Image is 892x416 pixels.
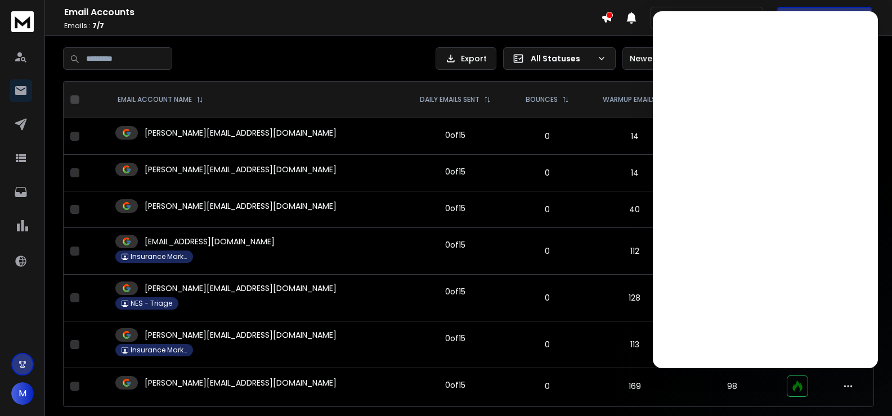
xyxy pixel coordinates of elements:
[131,346,187,355] p: Insurance Marketing [DOMAIN_NAME]
[145,200,337,212] p: [PERSON_NAME][EMAIL_ADDRESS][DOMAIN_NAME]
[777,7,872,29] button: Get Free Credits
[145,164,337,175] p: [PERSON_NAME][EMAIL_ADDRESS][DOMAIN_NAME]
[585,275,685,321] td: 128
[531,53,593,64] p: All Statuses
[445,129,465,141] div: 0 of 15
[445,239,465,251] div: 0 of 15
[516,131,577,142] p: 0
[145,283,337,294] p: [PERSON_NAME][EMAIL_ADDRESS][DOMAIN_NAME]
[585,118,685,155] td: 14
[585,321,685,368] td: 113
[64,21,601,30] p: Emails :
[11,382,34,405] button: M
[131,252,187,261] p: Insurance Marketing [DOMAIN_NAME]
[436,47,496,70] button: Export
[145,377,337,388] p: [PERSON_NAME][EMAIL_ADDRESS][DOMAIN_NAME]
[516,167,577,178] p: 0
[585,191,685,228] td: 40
[445,333,465,344] div: 0 of 15
[622,47,696,70] button: Newest
[145,329,337,341] p: [PERSON_NAME][EMAIL_ADDRESS][DOMAIN_NAME]
[445,166,465,177] div: 0 of 15
[516,204,577,215] p: 0
[92,21,104,30] span: 7 / 7
[11,11,34,32] img: logo
[603,95,656,104] p: WARMUP EMAILS
[516,381,577,392] p: 0
[585,368,685,405] td: 169
[653,11,878,368] iframe: Intercom live chat
[585,228,685,275] td: 112
[851,377,878,404] iframe: Intercom live chat
[516,292,577,303] p: 0
[64,6,601,19] h1: Email Accounts
[516,245,577,257] p: 0
[526,95,558,104] p: BOUNCES
[685,368,780,405] td: 98
[131,299,172,308] p: NES - Triage
[585,155,685,191] td: 14
[145,127,337,138] p: [PERSON_NAME][EMAIL_ADDRESS][DOMAIN_NAME]
[445,379,465,391] div: 0 of 15
[516,339,577,350] p: 0
[420,95,479,104] p: DAILY EMAILS SENT
[445,203,465,214] div: 0 of 15
[118,95,203,104] div: EMAIL ACCOUNT NAME
[445,286,465,297] div: 0 of 15
[145,236,275,247] p: [EMAIL_ADDRESS][DOMAIN_NAME]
